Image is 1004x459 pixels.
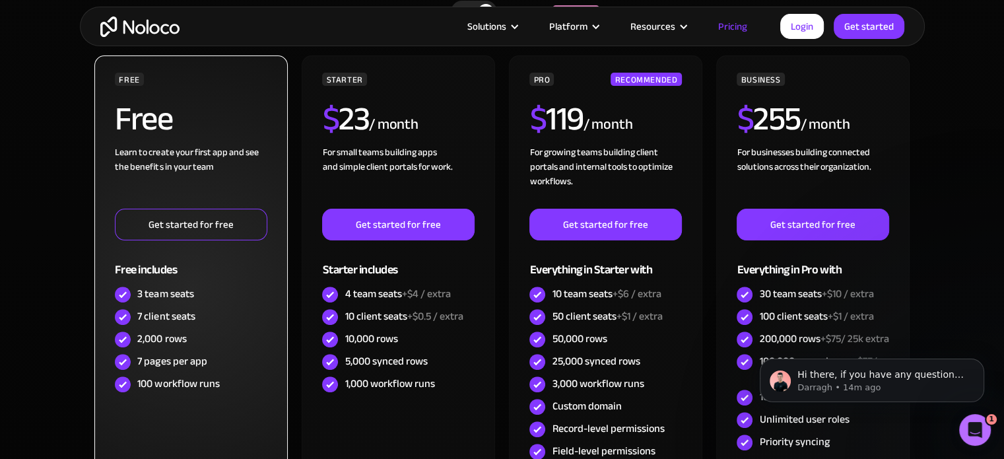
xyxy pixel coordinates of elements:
[552,376,644,391] div: 3,000 workflow runs
[611,73,681,86] div: RECOMMENDED
[612,284,661,304] span: +$6 / extra
[345,376,434,391] div: 1,000 workflow runs
[345,309,463,324] div: 10 client seats
[137,354,207,369] div: 7 pages per app
[137,332,186,346] div: 2,000 rows
[759,287,873,301] div: 30 team seats
[614,18,702,35] div: Resources
[322,102,369,135] h2: 23
[529,145,681,209] div: For growing teams building client portals and internal tools to optimize workflows.
[529,102,583,135] h2: 119
[780,14,824,39] a: Login
[322,209,474,240] a: Get started for free
[322,240,474,283] div: Starter includes
[702,18,764,35] a: Pricing
[345,287,450,301] div: 4 team seats
[552,354,640,369] div: 25,000 synced rows
[737,88,753,150] span: $
[759,435,829,449] div: Priority syncing
[407,306,463,326] span: +$0.5 / extra
[345,354,427,369] div: 5,000 synced rows
[827,306,873,326] span: +$1 / extra
[322,145,474,209] div: For small teams building apps and simple client portals for work. ‍
[740,331,1004,423] iframe: Intercom notifications message
[800,114,850,135] div: / month
[451,18,533,35] div: Solutions
[834,14,904,39] a: Get started
[115,240,267,283] div: Free includes
[345,332,397,346] div: 10,000 rows
[401,284,450,304] span: +$4 / extra
[737,145,888,209] div: For businesses building connected solutions across their organization. ‍
[552,444,655,458] div: Field-level permissions
[137,309,195,324] div: 7 client seats
[616,306,662,326] span: +$1 / extra
[529,209,681,240] a: Get started for free
[115,73,144,86] div: FREE
[137,287,193,301] div: 3 team seats
[529,88,546,150] span: $
[467,18,506,35] div: Solutions
[322,73,366,86] div: STARTER
[137,376,219,391] div: 100 workflow runs
[737,240,888,283] div: Everything in Pro with
[820,329,888,349] span: +$75/ 25k extra
[322,88,339,150] span: $
[630,18,675,35] div: Resources
[552,309,662,324] div: 50 client seats
[737,209,888,240] a: Get started for free
[100,17,180,37] a: home
[549,18,587,35] div: Platform
[737,102,800,135] h2: 255
[369,114,418,135] div: / month
[529,73,554,86] div: PRO
[959,414,991,446] iframe: Intercom live chat
[552,421,664,436] div: Record-level permissions
[759,309,873,324] div: 100 client seats
[552,399,621,413] div: Custom domain
[821,284,873,304] span: +$10 / extra
[986,414,997,425] span: 1
[529,240,681,283] div: Everything in Starter with
[533,18,614,35] div: Platform
[552,332,607,346] div: 50,000 rows
[115,102,172,135] h2: Free
[737,73,784,86] div: BUSINESS
[115,145,267,209] div: Learn to create your first app and see the benefits in your team ‍
[552,287,661,301] div: 10 team seats
[115,209,267,240] a: Get started for free
[583,114,632,135] div: / month
[759,412,849,427] div: Unlimited user roles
